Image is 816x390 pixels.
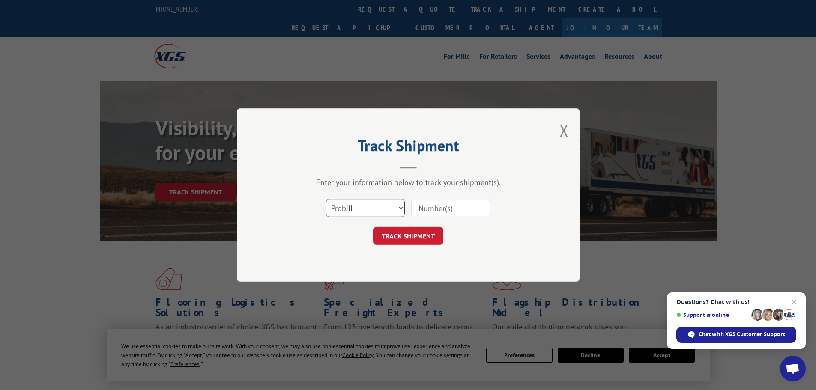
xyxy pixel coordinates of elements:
[280,177,537,187] div: Enter your information below to track your shipment(s).
[676,312,748,318] span: Support is online
[559,119,569,142] button: Close modal
[373,227,443,245] button: TRACK SHIPMENT
[676,298,796,305] span: Questions? Chat with us!
[699,330,785,338] span: Chat with XGS Customer Support
[780,356,806,381] div: Open chat
[676,327,796,343] div: Chat with XGS Customer Support
[411,199,490,217] input: Number(s)
[280,140,537,156] h2: Track Shipment
[789,297,799,307] span: Close chat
